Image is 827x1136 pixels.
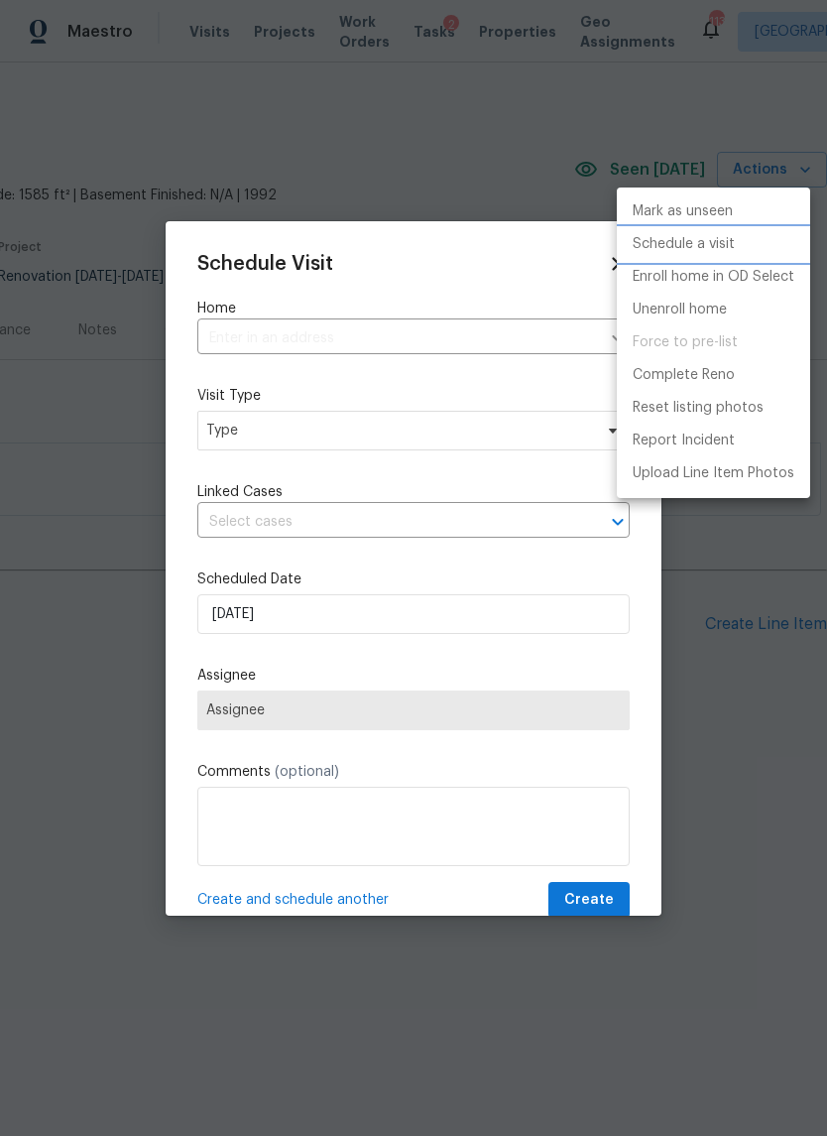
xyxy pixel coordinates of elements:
[633,431,735,451] p: Report Incident
[633,365,735,386] p: Complete Reno
[633,463,794,484] p: Upload Line Item Photos
[633,267,794,288] p: Enroll home in OD Select
[617,326,810,359] span: Setup visit must be completed before moving home to pre-list
[633,201,733,222] p: Mark as unseen
[633,234,735,255] p: Schedule a visit
[633,300,727,320] p: Unenroll home
[633,398,764,419] p: Reset listing photos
